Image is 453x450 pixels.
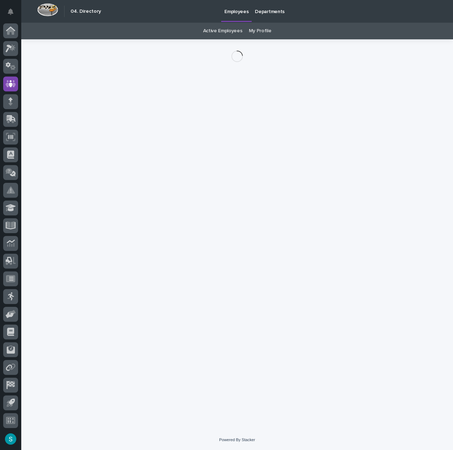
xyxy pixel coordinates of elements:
[37,3,58,16] img: Workspace Logo
[219,438,255,442] a: Powered By Stacker
[249,23,272,39] a: My Profile
[3,4,18,19] button: Notifications
[71,9,101,15] h2: 04. Directory
[3,432,18,446] button: users-avatar
[9,9,18,20] div: Notifications
[203,23,242,39] a: Active Employees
